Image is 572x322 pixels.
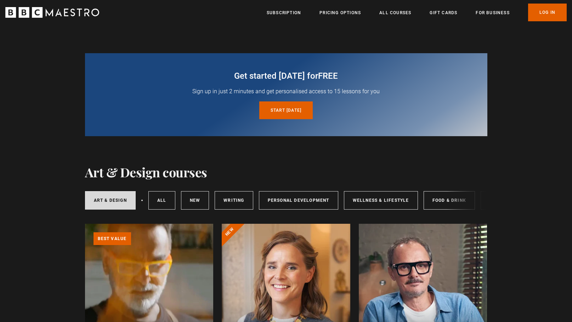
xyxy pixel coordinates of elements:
a: Food & Drink [424,191,475,210]
a: All Courses [379,9,411,16]
h1: Art & Design courses [85,165,207,179]
a: All [148,191,175,210]
a: For business [476,9,509,16]
a: Gift Cards [430,9,457,16]
p: Sign up in just 2 minutes and get personalised access to 15 lessons for you [102,87,470,96]
h2: Get started [DATE] for [102,70,470,82]
a: Subscription [267,9,301,16]
a: Start [DATE] [259,101,313,119]
a: Art & Design [85,191,136,210]
a: Personal Development [259,191,338,210]
a: Writing [215,191,253,210]
nav: Primary [267,4,567,21]
a: Log In [528,4,567,21]
a: New [181,191,209,210]
svg: BBC Maestro [5,7,99,18]
a: Pricing Options [319,9,361,16]
a: Wellness & Lifestyle [344,191,418,210]
p: Best value [94,232,131,245]
span: free [318,71,338,81]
